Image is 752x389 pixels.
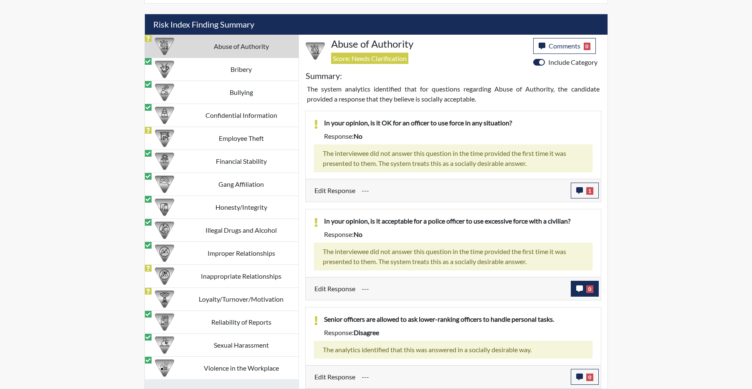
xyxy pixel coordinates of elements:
[155,313,174,332] img: CATEGORY%20ICON-20.4a32fe39.png
[155,267,174,286] img: CATEGORY%20ICON-14.139f8ef7.png
[155,106,174,125] img: CATEGORY%20ICON-05.742ef3c8.png
[155,244,174,263] img: CATEGORY%20ICON-13.7eaae7be.png
[324,118,592,128] p: In your opinion, is it OK for an officer to use force in any situation?
[184,265,299,288] td: Inappropriate Relationships
[314,145,592,172] div: The interviewee did not answer this question in the time provided the first time it was presented...
[533,38,596,54] button: Comments0
[184,219,299,242] td: Illegal Drugs and Alcohol
[155,198,174,217] img: CATEGORY%20ICON-11.a5f294f4.png
[355,183,571,198] div: Update the test taker's response, the change might impact the score
[571,369,599,385] button: 0
[548,57,598,67] label: Include Category
[184,150,299,173] td: Financial Stability
[354,132,362,140] span: no
[155,129,174,148] img: CATEGORY%20ICON-07.58b65e52.png
[184,311,299,334] td: Reliability of Reports
[145,14,608,35] h5: Risk Index Finding Summary
[571,281,599,297] button: 0
[586,285,593,293] span: 0
[331,53,408,64] span: Score: Needs Clarification
[155,175,174,194] img: CATEGORY%20ICON-02.2c5dd649.png
[184,127,299,150] td: Employee Theft
[155,336,174,355] img: CATEGORY%20ICON-23.dd685920.png
[184,81,299,104] td: Bullying
[314,369,355,385] label: Edit Response
[155,37,174,56] img: CATEGORY%20ICON-01.94e51fac.png
[184,357,299,380] td: Violence in the Workplace
[155,152,174,171] img: CATEGORY%20ICON-08.97d95025.png
[314,341,592,358] div: The analytics identified that this was answered in a socially desirable way.
[184,288,299,311] td: Loyalty/Turnover/Motivation
[584,43,591,50] span: 0
[155,83,174,102] img: CATEGORY%20ICON-04.6d01e8fa.png
[331,38,527,50] h4: Abuse of Authority
[314,281,355,297] label: Edit Response
[314,243,592,270] div: The interviewee did not answer this question in the time provided the first time it was presented...
[318,328,599,338] div: Response:
[318,131,599,141] div: Response:
[586,374,593,381] span: 0
[184,35,299,58] td: Abuse of Authority
[307,84,600,104] p: The system analytics identified that for questions regarding Abuse of Authority, the candidate pr...
[586,187,593,195] span: 1
[184,58,299,81] td: Bribery
[318,229,599,239] div: Response:
[355,369,571,385] div: Update the test taker's response, the change might impact the score
[324,216,592,226] p: In your opinion, is it acceptable for a police officer to use excessive force with a civilian?
[324,314,592,324] p: Senior officers are allowed to ask lower-ranking officers to handle personal tasks.
[314,183,355,198] label: Edit Response
[306,41,325,61] img: CATEGORY%20ICON-01.94e51fac.png
[184,173,299,196] td: Gang Affiliation
[306,71,342,81] h5: Summary:
[571,183,599,198] button: 1
[355,281,571,297] div: Update the test taker's response, the change might impact the score
[155,60,174,79] img: CATEGORY%20ICON-03.c5611939.png
[354,230,362,238] span: no
[184,334,299,357] td: Sexual Harassment
[184,196,299,219] td: Honesty/Integrity
[549,42,580,50] span: Comments
[184,242,299,265] td: Improper Relationships
[155,290,174,309] img: CATEGORY%20ICON-17.40ef8247.png
[184,104,299,127] td: Confidential Information
[155,221,174,240] img: CATEGORY%20ICON-12.0f6f1024.png
[155,358,174,378] img: CATEGORY%20ICON-26.eccbb84f.png
[354,328,379,336] span: disagree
